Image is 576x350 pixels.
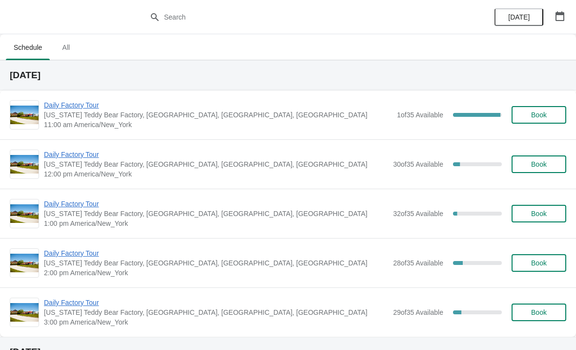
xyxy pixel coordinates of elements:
span: 29 of 35 Available [393,308,443,316]
span: 1 of 35 Available [397,111,443,119]
span: Daily Factory Tour [44,150,388,159]
img: Daily Factory Tour | Vermont Teddy Bear Factory, Shelburne Road, Shelburne, VT, USA | 12:00 pm Am... [10,155,39,174]
span: [DATE] [508,13,530,21]
img: Daily Factory Tour | Vermont Teddy Bear Factory, Shelburne Road, Shelburne, VT, USA | 11:00 am Am... [10,106,39,125]
span: Book [531,210,547,218]
span: Book [531,259,547,267]
img: Daily Factory Tour | Vermont Teddy Bear Factory, Shelburne Road, Shelburne, VT, USA | 2:00 pm Ame... [10,254,39,273]
button: Book [512,304,566,321]
span: 28 of 35 Available [393,259,443,267]
span: Book [531,308,547,316]
button: Book [512,205,566,222]
span: 32 of 35 Available [393,210,443,218]
span: [US_STATE] Teddy Bear Factory, [GEOGRAPHIC_DATA], [GEOGRAPHIC_DATA], [GEOGRAPHIC_DATA] [44,258,388,268]
img: Daily Factory Tour | Vermont Teddy Bear Factory, Shelburne Road, Shelburne, VT, USA | 1:00 pm Ame... [10,204,39,223]
span: 12:00 pm America/New_York [44,169,388,179]
span: 2:00 pm America/New_York [44,268,388,278]
span: 1:00 pm America/New_York [44,219,388,228]
span: Schedule [6,39,50,56]
span: Book [531,160,547,168]
span: Daily Factory Tour [44,248,388,258]
span: Book [531,111,547,119]
button: Book [512,106,566,124]
span: All [54,39,78,56]
button: Book [512,254,566,272]
button: [DATE] [494,8,543,26]
span: [US_STATE] Teddy Bear Factory, [GEOGRAPHIC_DATA], [GEOGRAPHIC_DATA], [GEOGRAPHIC_DATA] [44,110,392,120]
span: [US_STATE] Teddy Bear Factory, [GEOGRAPHIC_DATA], [GEOGRAPHIC_DATA], [GEOGRAPHIC_DATA] [44,209,388,219]
input: Search [164,8,432,26]
button: Book [512,155,566,173]
span: 30 of 35 Available [393,160,443,168]
span: [US_STATE] Teddy Bear Factory, [GEOGRAPHIC_DATA], [GEOGRAPHIC_DATA], [GEOGRAPHIC_DATA] [44,159,388,169]
span: [US_STATE] Teddy Bear Factory, [GEOGRAPHIC_DATA], [GEOGRAPHIC_DATA], [GEOGRAPHIC_DATA] [44,307,388,317]
span: 3:00 pm America/New_York [44,317,388,327]
img: Daily Factory Tour | Vermont Teddy Bear Factory, Shelburne Road, Shelburne, VT, USA | 3:00 pm Ame... [10,303,39,322]
h2: [DATE] [10,70,566,80]
span: 11:00 am America/New_York [44,120,392,130]
span: Daily Factory Tour [44,100,392,110]
span: Daily Factory Tour [44,199,388,209]
span: Daily Factory Tour [44,298,388,307]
